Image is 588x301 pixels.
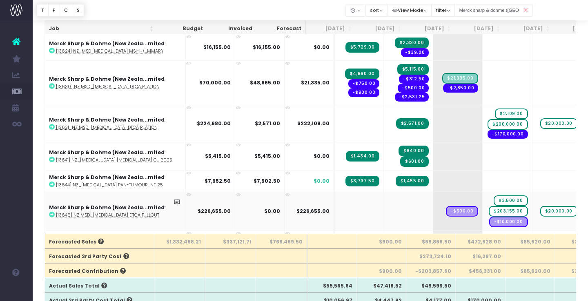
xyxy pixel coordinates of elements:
[10,285,22,297] img: images/default_profile_image.png
[45,278,155,292] th: Actual Sales Total
[488,119,528,130] span: wayahead Sales Forecast Item
[431,4,455,17] button: filter
[45,248,155,263] th: Forecasted 3rd Party Cost
[348,88,379,97] span: Streamtime order: 11737 – Stay Curious Limited
[314,177,330,185] span: $0.00
[397,64,429,75] span: Streamtime Invoice: INV-4999 – [13630] NZ MSD_KEYTRUDA DTCA Phase One - Strategy, Planning & Crea...
[356,21,405,37] th: Jul 25: activate to sort column ascending
[199,79,231,86] strong: $70,000.00
[205,153,231,159] strong: $5,415.00
[395,93,429,102] span: Streamtime order: PO11761 – The Pond
[306,21,356,37] th: Jun 25: activate to sort column ascending
[454,4,533,17] input: Search...
[60,4,73,17] button: C
[256,21,306,37] th: Forecast
[314,44,330,51] span: $0.00
[45,170,186,192] td: :
[250,79,280,86] strong: $48,665.00
[49,149,165,156] strong: Merck Sharp & Dohme (New Zeala...mited
[540,118,577,129] span: wayahead Sales Forecast Item
[406,263,456,278] th: -$203,857.60
[506,263,555,278] th: $85,620.00
[253,44,280,51] strong: $16,155.00
[399,75,429,84] span: Streamtime order: 11743 – blairwordprojects
[207,21,256,37] th: Invoiced
[49,238,104,246] span: Forecasted Sales
[396,118,429,129] span: Streamtime Invoice: INV-4996 – [13631] NZ MSD_KEYTRUDA DTCA Phase Two - Media Booking, Measuremen...
[345,176,379,186] span: Streamtime Invoice: INV-4947 – [13644] NZ_KEYTRUDA Pan-Tumour Detail Aid Funding Statement Update...
[395,38,429,48] span: Streamtime Invoice: INV-4988 – [13624] NZ_MSD KEYTRUDA MSI-H/dMMR CRC (KN-177) Clinical Trial Sum...
[456,248,505,263] th: $16,297.00
[442,73,478,84] span: Streamtime Draft Invoice: INV-5046 – [13630] NZ MSD_KEYTRUDA DTCA Phase One RESCOPE - Strategy, P...
[406,234,456,248] th: $69,866.50
[314,153,330,160] span: $0.00
[307,278,357,292] th: $55,565.64
[72,4,84,17] button: S
[405,21,455,37] th: Aug 25: activate to sort column ascending
[345,69,379,79] span: Streamtime Invoice: INV-4927 – [13630] NZ MSD_KEYTRUDA DTCA Phase One - Strategy, Planning & Crea...
[396,176,429,186] span: Streamtime Invoice: INV-4991 – [13644] NZ_KEYTRUDA Pan-Tumour Detail Aid Funding Statement Update...
[443,84,478,93] span: Streamtime order: PO11776 – Stay Curious Limited
[254,177,280,184] strong: $7,502.50
[45,192,186,230] td: :
[400,156,429,167] span: Streamtime Invoice: INV-4990 – [13641] NZ_KEYTRUDA Melanoma CTS x2 Funding Statement Update May-J...
[254,153,280,159] strong: $5,415.00
[203,44,231,51] strong: $16,155.00
[45,21,158,37] th: Job: activate to sort column ascending
[406,278,456,292] th: $49,599.50
[45,60,186,105] td: :
[49,204,165,211] strong: Merck Sharp & Dohme (New Zeala...mited
[45,263,155,278] th: Forecasted Contribution
[357,234,406,248] th: $900.00
[455,21,504,37] th: Sep 25: activate to sort column ascending
[489,217,528,227] span: Streamtime Draft Expense: Campaign Photography – No supplier
[348,79,379,88] span: Streamtime order: PO11669 – The Pond
[256,234,307,248] th: $768,469.50
[365,4,388,17] button: sort
[56,124,158,131] abbr: [13631] NZ MSD_KEYTRUDA DTCA Phase Two - Media/Channel Plan Measurement & Optimisation
[399,146,429,156] span: Streamtime Invoice: INV-4989 – [13641] NZ_KEYTRUDA Melanoma CTS x2 Funding Statement Update May-J...
[264,208,280,215] strong: $0.00
[504,21,554,37] th: Oct 25: activate to sort column ascending
[154,234,205,248] th: $1,332,468.21
[56,48,164,54] abbr: [13624] NZ_MSD KEYTRUDA MSI-H/dMMR CRC (KN-177) Clinical Trial Summary
[346,151,379,162] span: Streamtime Invoice: INV-4946 – [13641] NZ_KEYTRUDA Melanoma CTS x2 Funding Statement Update May-J...
[49,116,165,123] strong: Merck Sharp & Dohme (New Zeala...mited
[357,263,406,278] th: $900.00
[48,4,60,17] button: F
[49,174,165,181] strong: Merck Sharp & Dohme (New Zeala...mited
[158,21,207,37] th: Budget
[49,40,165,47] strong: Merck Sharp & Dohme (New Zeala...mited
[296,208,330,215] span: $226,655.00
[205,234,256,248] th: $337,121.71
[406,248,456,263] th: $273,724.10
[37,4,49,17] button: T
[45,34,186,60] td: :
[45,105,186,142] td: :
[494,195,528,206] span: wayahead Sales Forecast Item
[506,234,555,248] th: $85,620.00
[297,120,330,127] span: $222,109.00
[489,206,528,217] span: wayahead Sales Forecast Item
[398,84,429,93] span: Streamtime order: 11744 – Melissa Turkington Creative
[255,120,280,127] strong: $2,571.00
[56,84,160,90] abbr: [13630] NZ MSD_KEYTRUDA DTCA Phase One - Strategy, Planning & Creative Ideation
[56,157,172,163] abbr: [13641] NZ_KEYTRUDA Melanoma CTS x2 Funding Statement Update May-June 2025
[37,4,84,17] div: Vertical button group
[49,75,165,82] strong: Merck Sharp & Dohme (New Zeala...mited
[45,142,186,170] td: :
[205,177,231,184] strong: $7,952.50
[540,206,577,217] span: wayahead Sales Forecast Item
[446,206,479,217] span: Streamtime Draft Expense: Digital Development – No supplier
[488,130,528,139] span: Streamtime expense: Media – No supplier
[401,48,429,57] span: Streamtime order: PO11765 – iStock
[456,263,505,278] th: $456,331.00
[495,108,528,119] span: wayahead Sales Forecast Item
[388,4,432,17] button: View Mode
[198,208,231,215] strong: $226,655.00
[345,42,379,53] span: Streamtime Invoice: INV-4922 – [13624] NZ_MSD KEYTRUDA MSI-H/dMMR CRC (KN-177) Clinical Trial Sum...
[197,120,231,127] strong: $224,680.00
[56,182,163,188] abbr: [13644] NZ_KEYTRUDA Pan-Tumour Detail Aid Funding Statement Update May/June 25
[45,230,186,252] td: :
[56,212,159,218] abbr: [13646] NZ MSD_KEYTRUDA DTCA Phase Three - Creative Production & Rollout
